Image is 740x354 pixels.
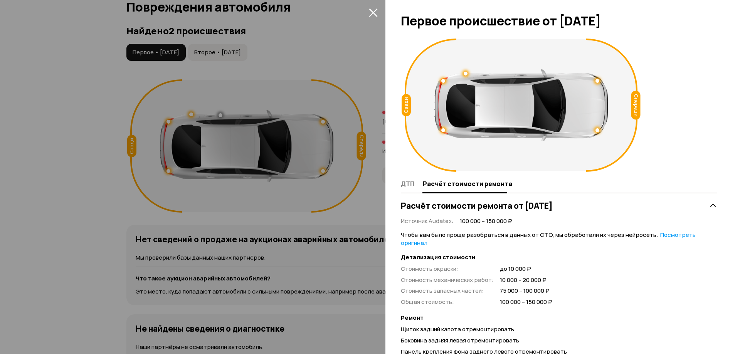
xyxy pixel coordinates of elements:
[401,180,414,188] span: ДТП
[500,276,552,284] span: 10 000 – 20 000 ₽
[500,287,552,295] span: 75 000 – 100 000 ₽
[401,314,717,322] strong: Ремонт
[401,276,494,284] span: Стоимость механических работ :
[401,336,519,344] span: Боковина задняя левая отремонтировать
[401,201,553,211] h3: Расчёт стоимости ремонта от [DATE]
[401,265,458,273] span: Стоимость окраски :
[401,298,454,306] span: Общая стоимость :
[423,180,512,188] span: Расчёт стоимости ремонта
[367,6,379,18] button: закрыть
[401,253,717,262] strong: Детализация стоимости
[401,325,514,333] span: Щиток задний капота отремонтировать
[500,265,552,273] span: до 10 000 ₽
[401,231,696,247] a: Посмотреть оригинал
[500,298,552,306] span: 100 000 – 150 000 ₽
[402,94,411,116] div: Сзади
[631,91,641,120] div: Спереди
[401,231,696,247] span: Чтобы вам было проще разобраться в данных от СТО, мы обработали их через нейросеть.
[401,287,484,295] span: Стоимость запасных частей :
[460,217,512,225] span: 100 000 – 150 000 ₽
[401,217,454,225] span: Источник Audatex :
